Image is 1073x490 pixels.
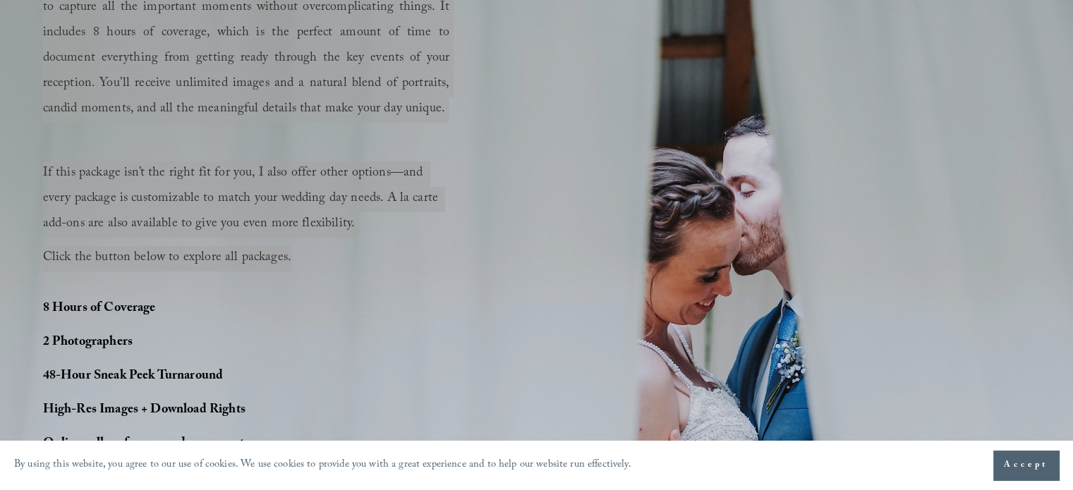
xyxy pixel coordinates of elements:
[993,451,1059,480] button: Accept
[43,332,133,354] strong: 2 Photographers
[43,400,245,422] strong: High-Res Images + Download Rights
[43,247,291,269] span: Click the button below to explore all packages.
[43,366,224,388] strong: 48-Hour Sneak Peek Turnaround
[43,298,156,320] strong: 8 Hours of Coverage
[43,434,250,455] strong: Online gallery for you and your guests
[14,455,631,476] p: By using this website, you agree to our use of cookies. We use cookies to provide you with a grea...
[1004,458,1048,472] span: Accept
[43,163,442,235] span: If this package isn’t the right fit for you, I also offer other options—and every package is cust...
